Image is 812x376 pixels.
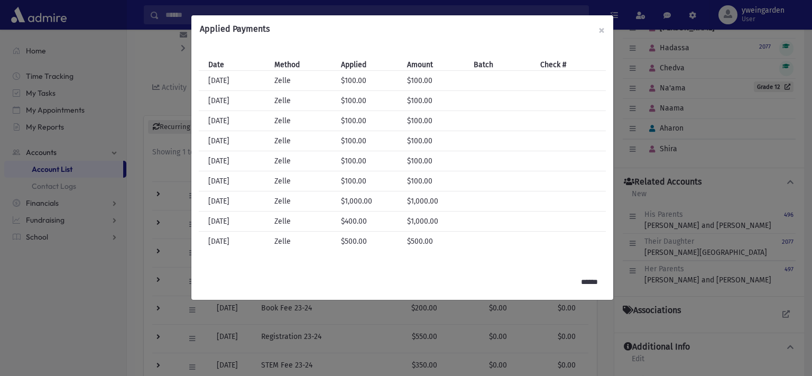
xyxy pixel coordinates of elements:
div: $500.00 [402,236,468,247]
div: [DATE] [203,176,270,187]
div: $1,000.00 [336,196,402,207]
div: Amount [402,59,468,70]
div: $100.00 [402,75,468,86]
div: $100.00 [336,115,402,126]
div: $100.00 [336,135,402,146]
div: Check # [535,59,602,70]
div: Zelle [269,95,336,106]
div: Zelle [269,115,336,126]
div: Zelle [269,196,336,207]
div: Zelle [269,176,336,187]
div: $100.00 [336,176,402,187]
div: Zelle [269,155,336,167]
div: $100.00 [402,115,468,126]
div: [DATE] [203,216,270,227]
div: $100.00 [336,95,402,106]
div: Zelle [269,236,336,247]
div: $500.00 [336,236,402,247]
div: [DATE] [203,75,270,86]
div: Date [203,59,270,70]
button: × [590,15,613,45]
div: Zelle [269,135,336,146]
div: Batch [468,59,535,70]
div: Zelle [269,75,336,86]
div: [DATE] [203,115,270,126]
div: $100.00 [402,155,468,167]
div: $400.00 [336,216,402,227]
div: $100.00 [402,176,468,187]
div: $100.00 [336,155,402,167]
div: Method [269,59,336,70]
div: $100.00 [402,95,468,106]
div: [DATE] [203,196,270,207]
h6: Applied Payments [200,24,270,34]
div: $1,000.00 [402,196,468,207]
div: Zelle [269,216,336,227]
div: [DATE] [203,236,270,247]
div: $100.00 [402,135,468,146]
div: $100.00 [336,75,402,86]
div: Applied [336,59,402,70]
div: [DATE] [203,135,270,146]
div: $1,000.00 [402,216,468,227]
div: [DATE] [203,95,270,106]
div: [DATE] [203,155,270,167]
